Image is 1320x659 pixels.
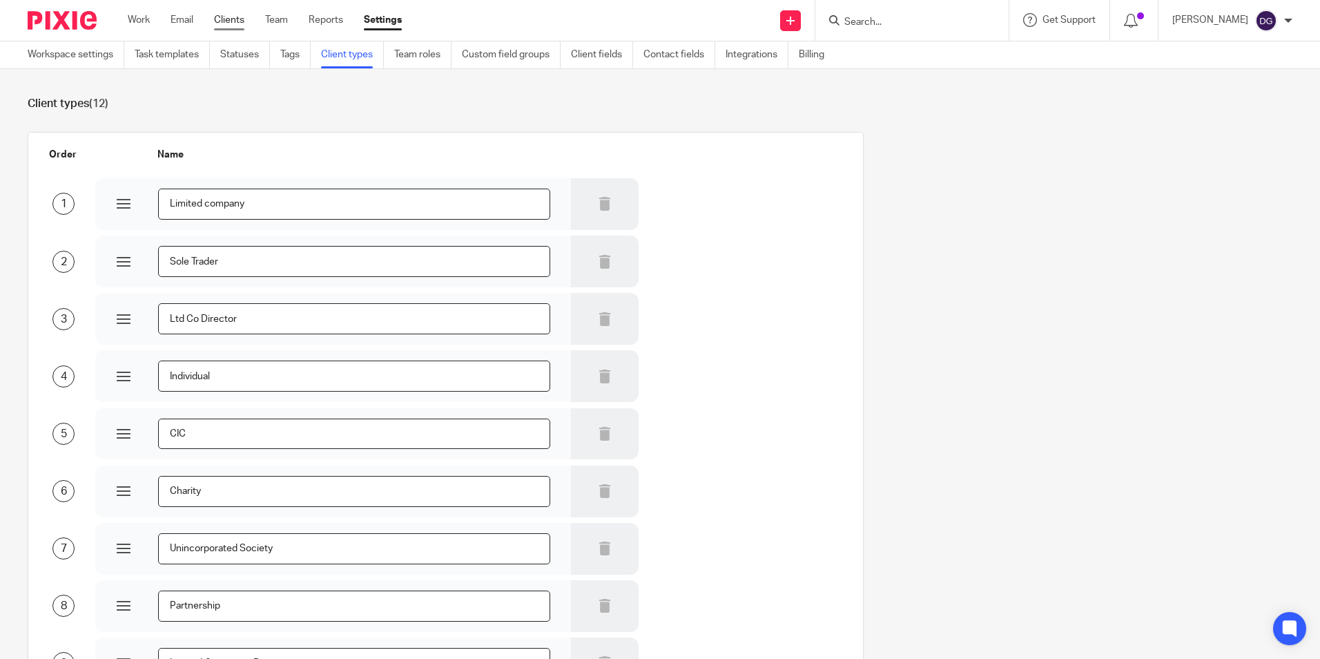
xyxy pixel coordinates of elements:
[643,41,715,68] a: Contact fields
[52,193,75,215] div: 1
[49,148,77,162] label: Order
[52,251,75,273] div: 2
[799,41,835,68] a: Billing
[280,41,311,68] a: Tags
[158,591,550,622] input: e.g Limited company
[321,41,384,68] a: Client types
[52,537,75,560] div: 7
[52,595,75,617] div: 8
[394,41,452,68] a: Team roles
[214,13,244,27] a: Clients
[1255,10,1277,32] img: svg%3E
[462,41,561,68] a: Custom field groups
[89,98,108,109] span: (12)
[571,41,633,68] a: Client fields
[265,13,288,27] a: Team
[158,419,550,450] input: e.g Limited company
[158,189,550,220] input: e.g Limited company
[52,423,75,445] div: 5
[52,365,75,388] div: 4
[726,41,788,68] a: Integrations
[28,41,124,68] a: Workspace settings
[52,308,75,330] div: 3
[220,41,270,68] a: Statuses
[52,480,75,502] div: 6
[158,361,550,392] input: e.g Limited company
[28,11,97,30] img: Pixie
[158,303,550,334] input: e.g Limited company
[309,13,343,27] a: Reports
[158,533,550,564] input: e.g Limited company
[364,13,402,27] a: Settings
[158,476,550,507] input: e.g Limited company
[128,13,150,27] a: Work
[157,148,184,162] label: Name
[28,97,1292,111] h1: Client types
[171,13,193,27] a: Email
[1172,13,1248,27] p: [PERSON_NAME]
[135,41,210,68] a: Task templates
[158,246,550,277] input: e.g Limited company
[1042,15,1096,25] span: Get Support
[843,17,967,29] input: Search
